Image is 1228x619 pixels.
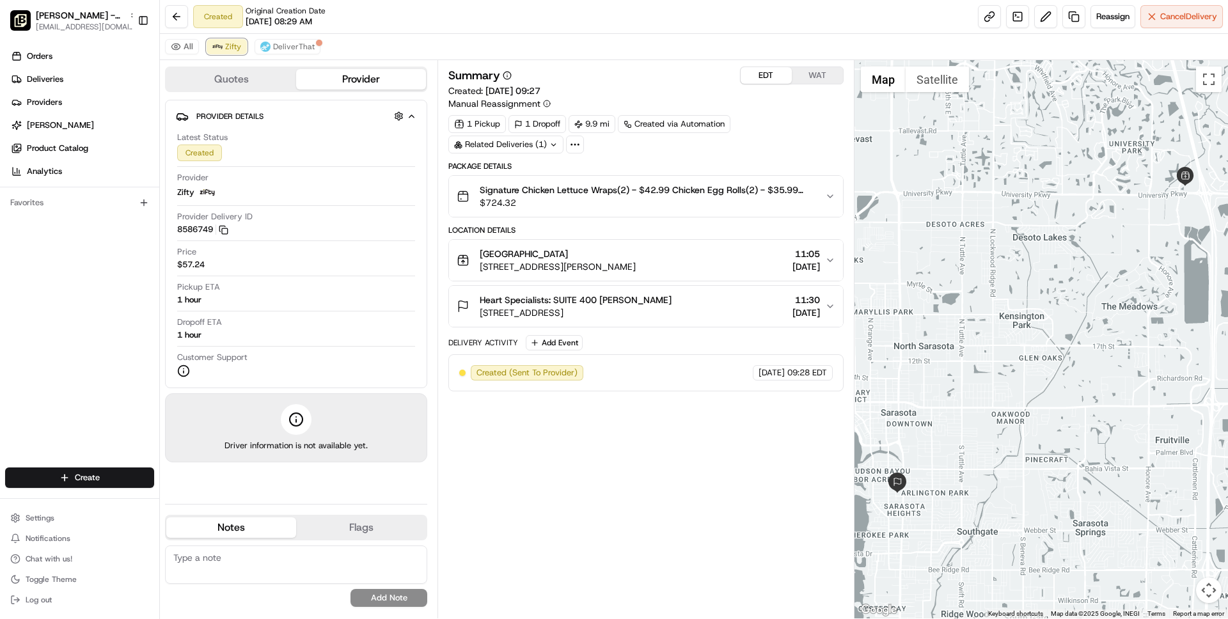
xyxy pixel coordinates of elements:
[43,122,210,135] div: Start new chat
[861,67,906,92] button: Show street map
[13,122,36,145] img: 1736555255976-a54dd68f-1ca7-489b-9aae-adbdc363a1c4
[27,74,63,85] span: Deliveries
[273,42,315,52] span: DeliverThat
[177,172,209,184] span: Provider
[246,6,326,16] span: Original Creation Date
[260,42,271,52] img: profile_deliverthat_partner.png
[177,281,220,293] span: Pickup ETA
[858,602,900,618] a: Open this area in Google Maps (opens a new window)
[448,225,843,235] div: Location Details
[177,224,228,235] button: 8586749
[480,247,568,260] span: [GEOGRAPHIC_DATA]
[741,67,792,84] button: EDT
[196,111,264,121] span: Provider Details
[177,352,248,363] span: Customer Support
[787,367,827,379] span: 09:28 EDT
[13,13,38,38] img: Nash
[448,161,843,171] div: Package Details
[906,67,969,92] button: Show satellite imagery
[5,92,159,113] a: Providers
[26,533,70,544] span: Notifications
[759,367,785,379] span: [DATE]
[1196,577,1222,603] button: Map camera controls
[5,5,132,36] button: Pei Wei - Sarasota[PERSON_NAME] - [GEOGRAPHIC_DATA][EMAIL_ADDRESS][DOMAIN_NAME]
[448,338,518,348] div: Delivery Activity
[476,367,578,379] span: Created (Sent To Provider)
[90,216,155,226] a: Powered byPylon
[858,602,900,618] img: Google
[449,176,842,217] button: Signature Chicken Lettuce Wraps(2) - $42.99 Chicken Egg Rolls(2) - $35.99 Vegetable Spring Rolls(...
[166,69,296,90] button: Quotes
[5,69,159,90] a: Deliveries
[296,517,426,538] button: Flags
[1090,5,1135,28] button: Reassign
[1196,67,1222,92] button: Toggle fullscreen view
[792,294,820,306] span: 11:30
[10,10,31,31] img: Pei Wei - Sarasota
[36,9,124,22] button: [PERSON_NAME] - [GEOGRAPHIC_DATA]
[176,106,416,127] button: Provider Details
[448,97,551,110] button: Manual Reassignment
[177,329,201,341] div: 1 hour
[480,184,814,196] span: Signature Chicken Lettuce Wraps(2) - $42.99 Chicken Egg Rolls(2) - $35.99 Vegetable Spring Rolls(...
[177,246,196,258] span: Price
[26,513,54,523] span: Settings
[5,529,154,547] button: Notifications
[27,166,62,177] span: Analytics
[526,335,583,350] button: Add Event
[13,51,233,72] p: Welcome 👋
[177,317,222,328] span: Dropoff ETA
[618,115,730,133] a: Created via Automation
[1051,610,1140,617] span: Map data ©2025 Google, INEGI
[224,440,368,451] span: Driver information is not available yet.
[255,39,320,54] button: DeliverThat
[449,240,842,281] button: [GEOGRAPHIC_DATA][STREET_ADDRESS][PERSON_NAME]11:05[DATE]
[75,472,100,483] span: Create
[166,517,296,538] button: Notes
[121,185,205,198] span: API Documentation
[5,467,154,488] button: Create
[1096,11,1130,22] span: Reassign
[448,97,540,110] span: Manual Reassignment
[8,180,103,203] a: 📗Knowledge Base
[5,192,154,213] div: Favorites
[792,306,820,319] span: [DATE]
[26,554,72,564] span: Chat with us!
[5,161,159,182] a: Analytics
[480,306,672,319] span: [STREET_ADDRESS]
[200,185,215,200] img: zifty-logo-trans-sq.png
[36,22,138,32] button: [EMAIL_ADDRESS][DOMAIN_NAME]
[448,136,563,153] div: Related Deliveries (1)
[448,115,506,133] div: 1 Pickup
[508,115,566,133] div: 1 Dropoff
[177,187,194,198] span: Zifty
[108,187,118,197] div: 💻
[792,260,820,273] span: [DATE]
[5,138,159,159] a: Product Catalog
[26,574,77,584] span: Toggle Theme
[177,132,228,143] span: Latest Status
[27,97,62,108] span: Providers
[26,185,98,198] span: Knowledge Base
[988,609,1043,618] button: Keyboard shortcuts
[296,69,426,90] button: Provider
[26,595,52,605] span: Log out
[5,509,154,527] button: Settings
[448,84,540,97] span: Created:
[246,16,312,27] span: [DATE] 08:29 AM
[1160,11,1217,22] span: Cancel Delivery
[1173,610,1224,617] a: Report a map error
[27,120,94,131] span: [PERSON_NAME]
[43,135,162,145] div: We're available if you need us!
[207,39,247,54] button: Zifty
[165,39,199,54] button: All
[13,187,23,197] div: 📗
[480,260,636,273] span: [STREET_ADDRESS][PERSON_NAME]
[5,550,154,568] button: Chat with us!
[480,196,814,209] span: $724.32
[792,67,843,84] button: WAT
[792,247,820,260] span: 11:05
